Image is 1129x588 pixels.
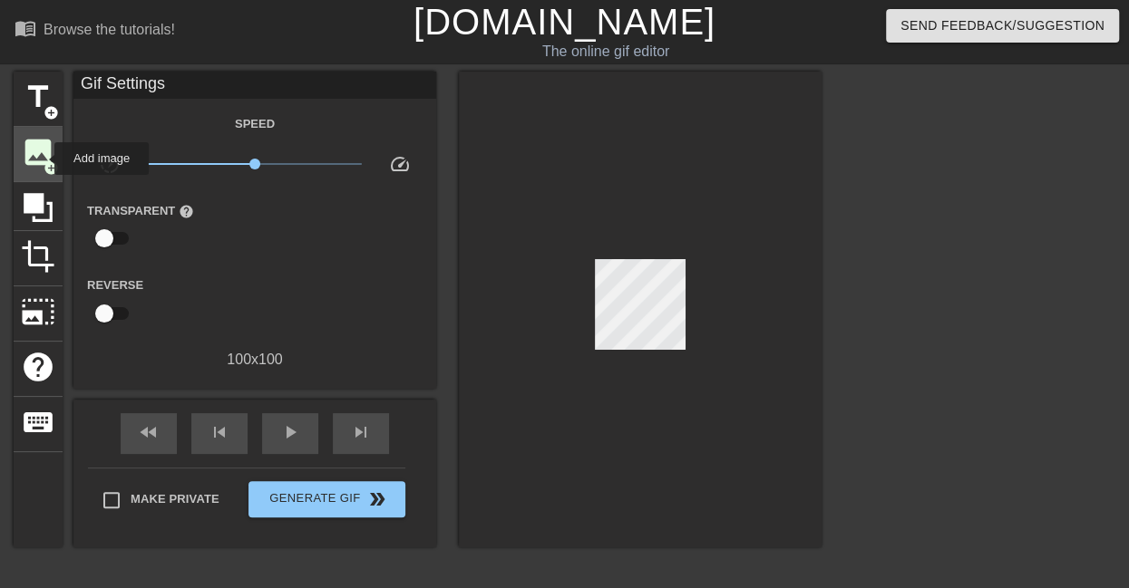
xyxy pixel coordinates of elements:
[73,349,436,371] div: 100 x 100
[900,14,1105,37] span: Send Feedback/Suggestion
[21,405,55,439] span: keyboard
[73,72,436,99] div: Gif Settings
[21,239,55,274] span: crop
[15,17,36,39] span: menu_book
[99,153,121,175] span: slow_motion_video
[87,202,194,220] label: Transparent
[279,421,301,443] span: play_arrow
[389,153,411,175] span: speed
[248,481,405,517] button: Generate Gif
[235,115,275,133] label: Speed
[44,105,59,120] span: add_circle
[44,160,59,176] span: add_circle
[414,2,715,42] a: [DOMAIN_NAME]
[350,421,372,443] span: skip_next
[87,276,143,294] label: Reverse
[21,350,55,384] span: help
[886,9,1119,43] button: Send Feedback/Suggestion
[21,135,55,169] span: image
[179,204,194,219] span: help
[21,80,55,114] span: title
[385,41,826,63] div: The online gif editor
[209,421,230,443] span: skip_previous
[15,17,175,45] a: Browse the tutorials!
[21,294,55,329] span: photo_size_select_large
[44,22,175,37] div: Browse the tutorials!
[256,488,398,510] span: Generate Gif
[366,488,388,510] span: double_arrow
[131,490,219,508] span: Make Private
[138,421,160,443] span: fast_rewind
